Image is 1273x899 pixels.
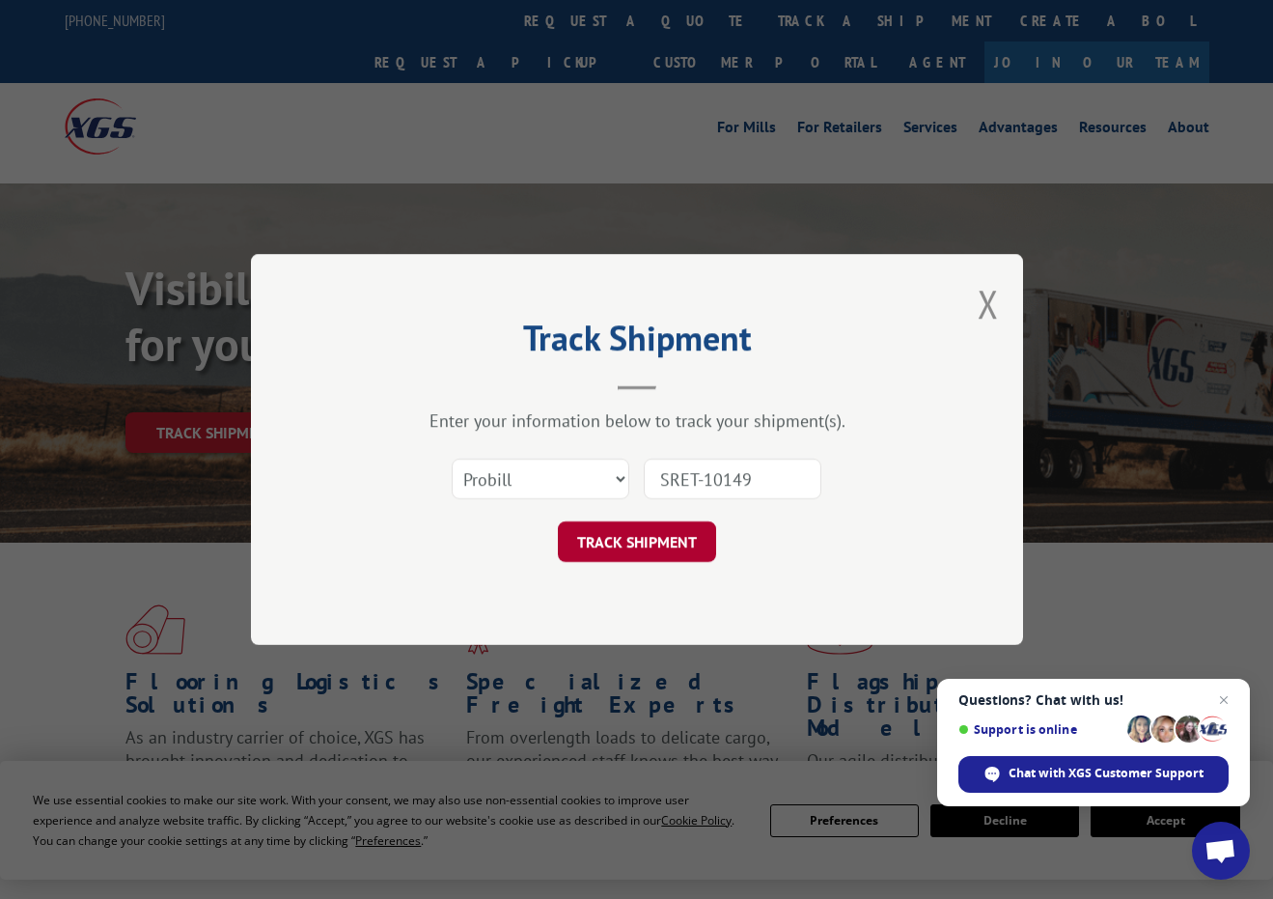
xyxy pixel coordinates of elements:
[958,756,1229,793] div: Chat with XGS Customer Support
[558,521,716,562] button: TRACK SHIPMENT
[958,722,1121,737] span: Support is online
[1212,688,1235,712] span: Close chat
[347,409,927,432] div: Enter your information below to track your shipment(s).
[958,692,1229,708] span: Questions? Chat with us!
[1009,765,1204,782] span: Chat with XGS Customer Support
[1192,822,1250,880] div: Open chat
[347,324,927,361] h2: Track Shipment
[644,459,821,499] input: Number(s)
[978,278,999,329] button: Close modal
